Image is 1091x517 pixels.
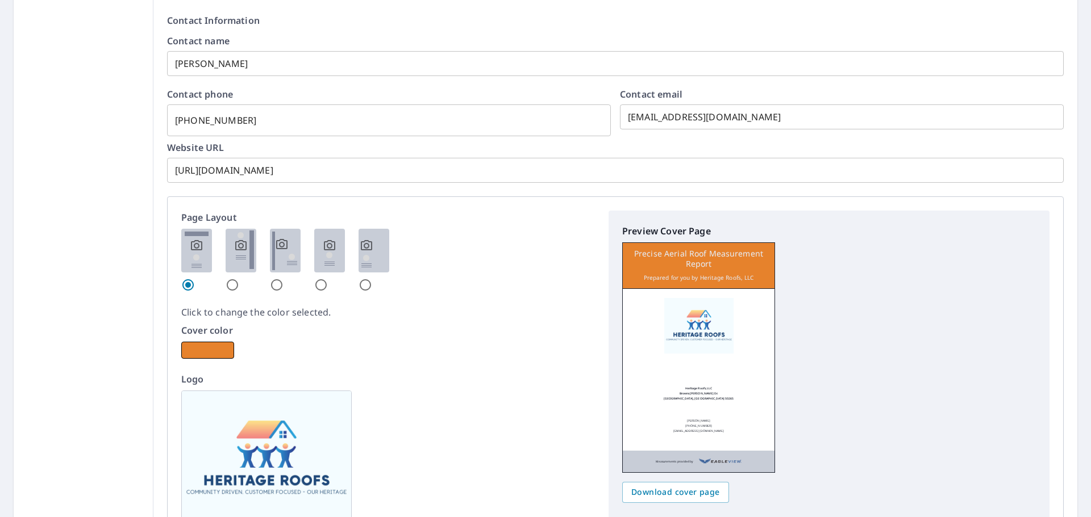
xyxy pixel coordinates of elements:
p: Browns [PERSON_NAME] Dr. [680,391,718,396]
img: 4 [314,229,345,272]
label: Contact name [167,36,1064,45]
p: [PHONE_NUMBER] [685,423,712,428]
p: Heritage Roofs, LLC [685,386,712,391]
p: Page Layout [181,211,595,224]
img: 3 [270,229,301,272]
p: Contact Information [167,14,1064,27]
img: 2 [226,229,256,272]
p: Preview Cover Page [622,224,1036,238]
p: Measurements provided by [656,456,693,466]
img: EV Logo [699,456,742,466]
p: [EMAIL_ADDRESS][DOMAIN_NAME] [673,428,724,434]
button: Download cover page [622,482,729,503]
p: Click to change the color selected. [181,305,595,319]
img: 1 [181,229,212,272]
img: 5 [359,229,389,272]
p: Prepared for you by Heritage Roofs, LLC [644,272,754,283]
label: Contact phone [167,90,611,99]
p: [GEOGRAPHIC_DATA], [GEOGRAPHIC_DATA] 50265 [664,396,734,401]
label: Website URL [167,143,1064,152]
img: logo [664,298,734,354]
p: Logo [181,372,595,386]
p: Precise Aerial Roof Measurement Report [628,249,769,269]
p: Cover color [181,323,595,337]
span: Download cover page [631,485,720,499]
label: Contact email [620,90,1064,99]
p: [PERSON_NAME] [687,418,711,423]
